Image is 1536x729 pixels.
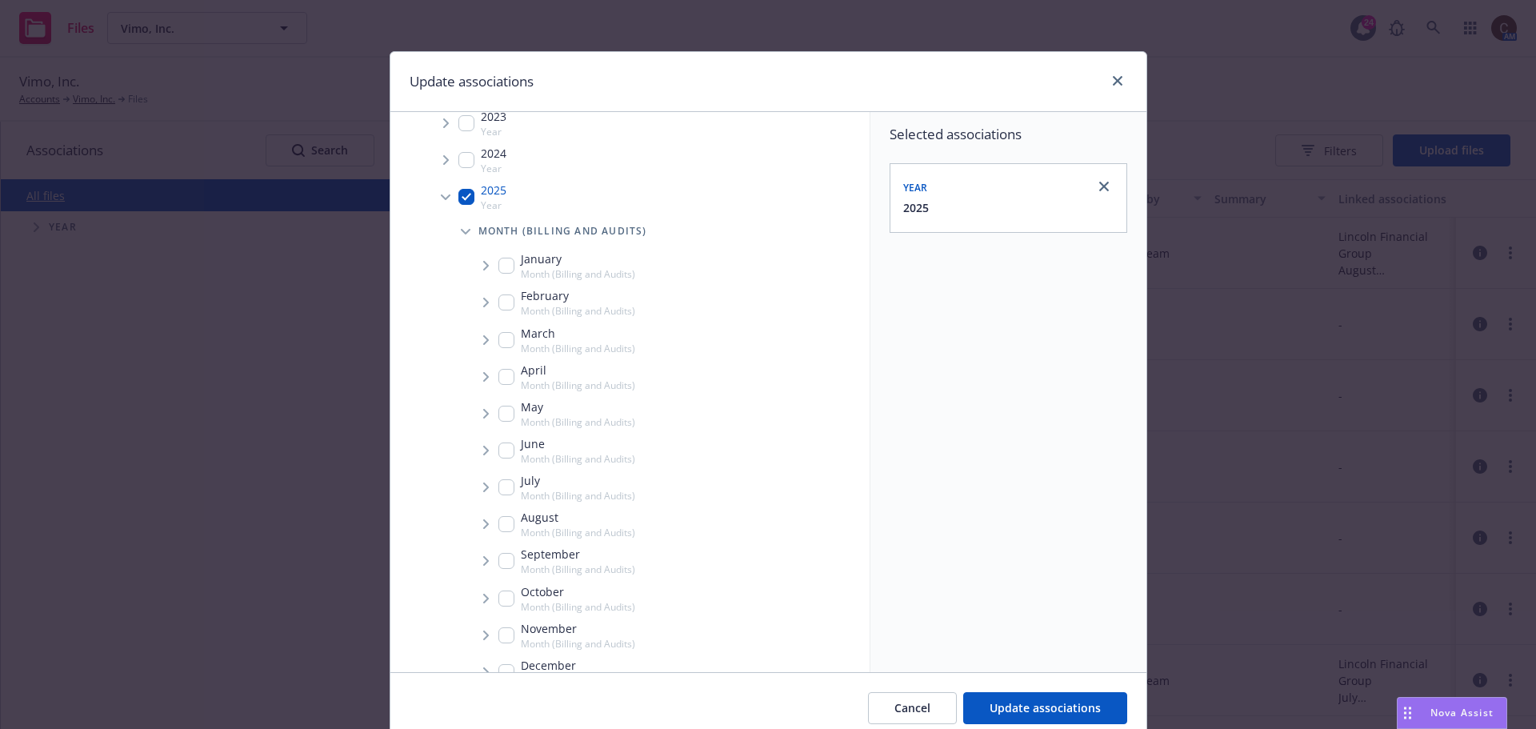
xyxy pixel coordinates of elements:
span: Month (Billing and Audits) [521,267,635,281]
button: 2025 [903,199,929,216]
button: Cancel [868,692,957,724]
span: Month (Billing and Audits) [521,526,635,539]
span: 2023 [481,108,506,125]
span: April [521,362,635,379]
span: 2025 [481,182,506,198]
span: Year [481,162,506,175]
span: Month (Billing and Audits) [521,342,635,355]
span: Month (Billing and Audits) [521,600,635,614]
span: June [521,435,635,452]
button: Nova Assist [1397,697,1507,729]
span: Year [481,125,506,138]
a: close [1108,71,1127,90]
span: October [521,583,635,600]
span: July [521,472,635,489]
span: January [521,250,635,267]
span: November [521,620,635,637]
span: February [521,287,635,304]
span: Month (Billing and Audits) [521,489,635,503]
span: Update associations [990,700,1101,715]
span: August [521,509,635,526]
span: Month (Billing and Audits) [521,452,635,466]
span: Year [481,198,506,212]
span: Nova Assist [1430,706,1494,719]
span: May [521,399,635,415]
span: March [521,325,635,342]
span: 2024 [481,145,506,162]
span: Month (Billing and Audits) [521,379,635,392]
span: Month (Billing and Audits) [521,563,635,576]
div: Drag to move [1398,698,1418,728]
span: December [521,657,635,674]
button: Update associations [963,692,1127,724]
h1: Update associations [410,71,534,92]
a: close [1094,177,1114,196]
span: September [521,546,635,563]
span: Cancel [894,700,930,715]
span: Selected associations [890,125,1127,144]
span: Month (Billing and Audits) [478,226,647,236]
span: Month (Billing and Audits) [521,415,635,429]
span: Month (Billing and Audits) [521,637,635,651]
span: Month (Billing and Audits) [521,304,635,318]
span: Year [903,181,928,194]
